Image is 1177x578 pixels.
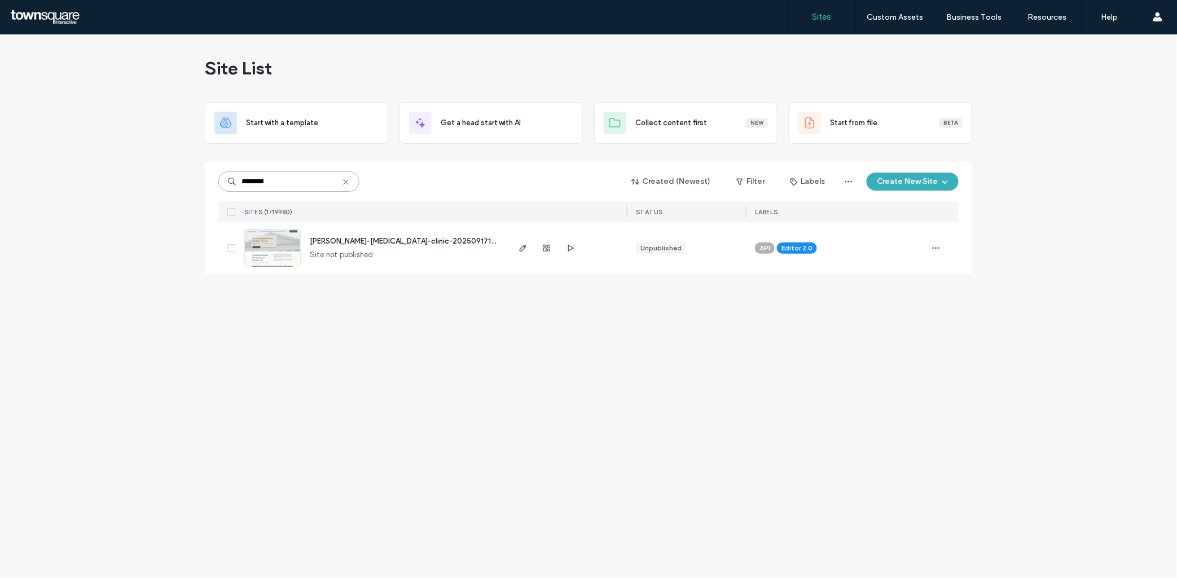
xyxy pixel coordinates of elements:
div: Get a head start with AI [399,102,583,144]
span: Site List [205,57,272,80]
span: Get a head start with AI [441,117,521,129]
span: Help [25,8,48,18]
span: Start with a template [246,117,318,129]
span: Site not published [310,249,374,261]
label: Resources [1028,12,1067,22]
span: API [759,243,770,253]
div: Collect content firstNew [594,102,778,144]
button: Filter [725,173,776,191]
span: Start from file [830,117,877,129]
label: Business Tools [947,12,1002,22]
div: Start from fileBeta [789,102,972,144]
a: [PERSON_NAME]-[MEDICAL_DATA]-clinic-20250917194059 [310,237,514,245]
div: Unpublished [640,243,682,253]
span: Editor 2.0 [781,243,813,253]
div: New [746,118,768,128]
span: LABELS [755,208,778,216]
button: Created (Newest) [622,173,721,191]
div: Beta [939,118,963,128]
label: Help [1101,12,1118,22]
span: STATUS [636,208,663,216]
button: Labels [780,173,835,191]
span: SITES (1/19980) [244,208,293,216]
label: Custom Assets [867,12,924,22]
div: Start with a template [205,102,388,144]
label: Sites [813,12,832,22]
span: Collect content first [635,117,707,129]
button: Create New Site [867,173,959,191]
